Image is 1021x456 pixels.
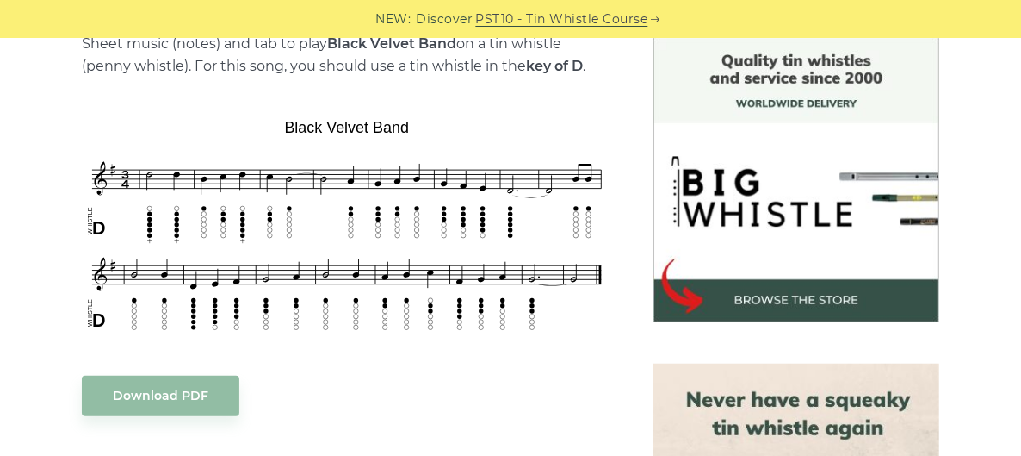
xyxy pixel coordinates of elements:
img: Black Velvet Band Tin Whistle Tab & Sheet Music [82,113,612,340]
span: NEW: [376,9,411,29]
strong: key of D [526,58,583,74]
a: PST10 - Tin Whistle Course [476,9,648,29]
span: Discover [417,9,473,29]
a: Download PDF [82,376,239,416]
strong: Black Velvet Band [327,35,456,52]
p: Sheet music (notes) and tab to play on a tin whistle (penny whistle). For this song, you should u... [82,33,612,78]
img: BigWhistle Tin Whistle Store [653,37,938,322]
